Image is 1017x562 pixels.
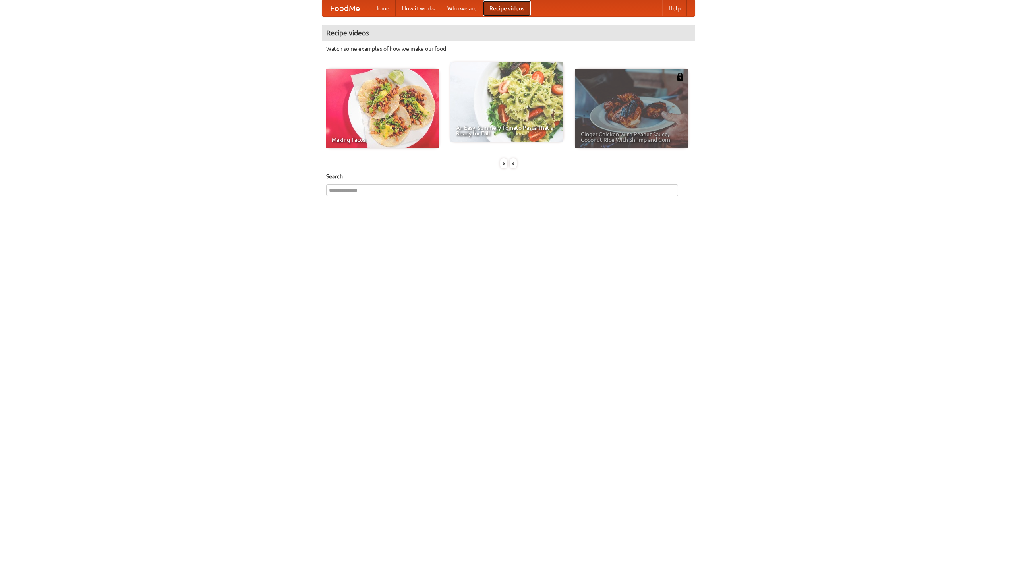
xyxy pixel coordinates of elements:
a: Help [662,0,687,16]
div: » [510,158,517,168]
a: Home [368,0,396,16]
span: Making Tacos [332,137,433,143]
a: An Easy, Summery Tomato Pasta That's Ready for Fall [450,62,563,142]
a: Who we are [441,0,483,16]
h5: Search [326,172,691,180]
p: Watch some examples of how we make our food! [326,45,691,53]
div: « [500,158,507,168]
h4: Recipe videos [322,25,695,41]
span: An Easy, Summery Tomato Pasta That's Ready for Fall [456,125,558,136]
a: How it works [396,0,441,16]
img: 483408.png [676,73,684,81]
a: Recipe videos [483,0,531,16]
a: Making Tacos [326,69,439,148]
a: FoodMe [322,0,368,16]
